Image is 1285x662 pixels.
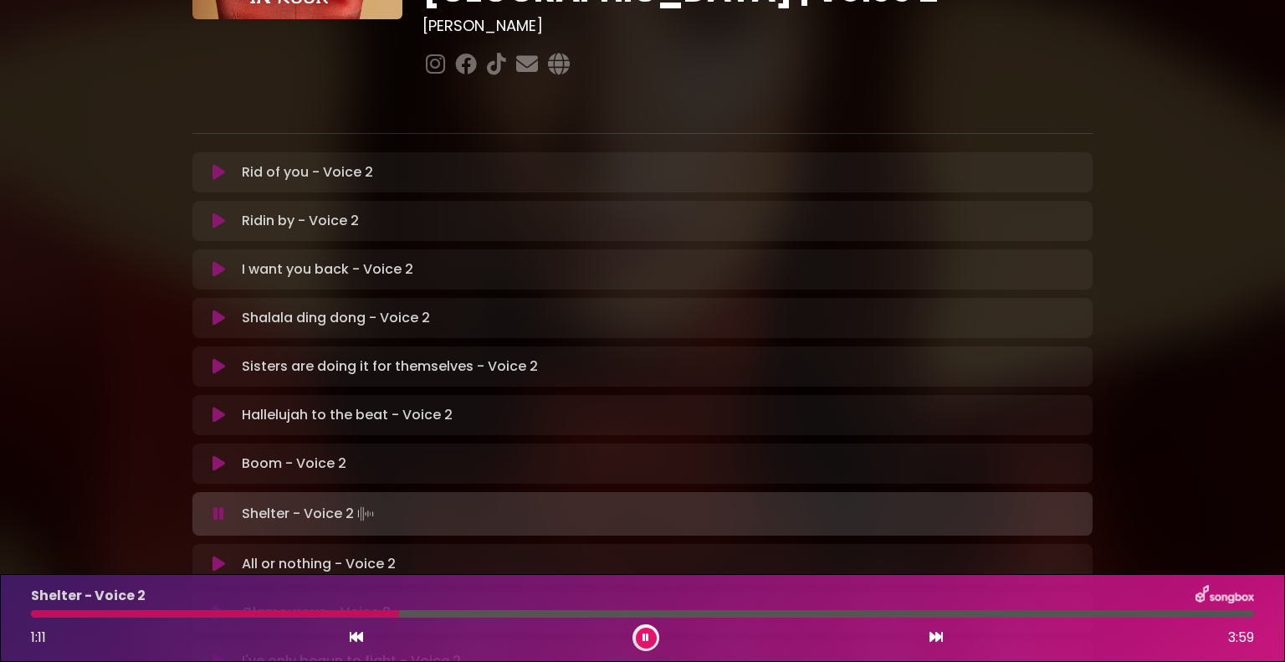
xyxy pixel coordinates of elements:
p: Shelter - Voice 2 [31,586,146,606]
p: Shalala ding dong - Voice 2 [242,308,430,328]
img: songbox-logo-white.png [1195,585,1254,607]
span: 3:59 [1228,628,1254,648]
img: waveform4.gif [354,502,377,526]
p: Sisters are doing it for themselves - Voice 2 [242,357,538,377]
p: Rid of you - Voice 2 [242,162,373,182]
p: All or nothing - Voice 2 [242,554,396,574]
p: Boom - Voice 2 [242,454,346,474]
p: Shelter - Voice 2 [242,502,377,526]
p: Hallelujah to the beat - Voice 2 [242,405,453,425]
span: 1:11 [31,628,46,647]
p: Ridin by - Voice 2 [242,211,359,231]
h3: [PERSON_NAME] [422,17,1093,35]
p: I want you back - Voice 2 [242,259,413,280]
